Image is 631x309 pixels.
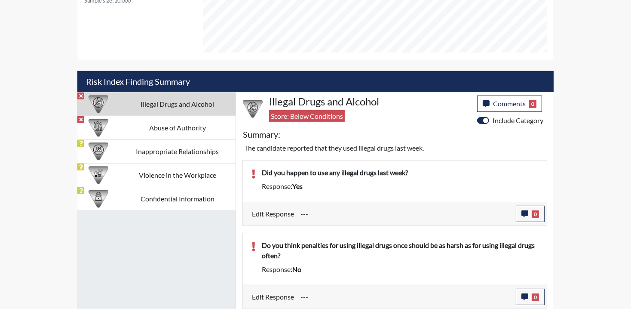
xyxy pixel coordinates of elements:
[89,189,108,209] img: CATEGORY%20ICON-05.742ef3c8.png
[89,165,108,185] img: CATEGORY%20ICON-26.eccbb84f.png
[269,110,345,122] span: Score: Below Conditions
[119,92,236,116] td: Illegal Drugs and Alcohol
[119,163,236,187] td: Violence in the Workplace
[294,289,516,305] div: Update the test taker's response, the change might impact the score
[89,142,108,161] img: CATEGORY%20ICON-14.139f8ef7.png
[244,143,545,153] p: The candidate reported that they used illegal drugs last week.
[252,206,294,222] label: Edit Response
[516,289,545,305] button: 0
[255,181,545,192] div: Response:
[529,100,536,108] span: 0
[477,96,542,112] button: Comments0
[532,210,539,218] span: 0
[252,289,294,305] label: Edit Response
[119,139,236,163] td: Inappropriate Relationships
[243,129,280,139] h5: Summary:
[269,96,471,108] h4: Illegal Drugs and Alcohol
[292,182,303,190] span: yes
[255,264,545,275] div: Response:
[262,240,538,261] p: Do you think penalties for using illegal drugs once should be as harsh as for using illegal drugs...
[243,99,263,119] img: CATEGORY%20ICON-12.0f6f1024.png
[493,99,526,108] span: Comments
[493,115,543,126] label: Include Category
[292,265,301,273] span: no
[516,206,545,222] button: 0
[119,187,236,210] td: Confidential Information
[89,94,108,114] img: CATEGORY%20ICON-12.0f6f1024.png
[262,167,538,178] p: Did you happen to use any illegal drugs last week?
[119,116,236,139] td: Abuse of Authority
[77,71,554,92] h5: Risk Index Finding Summary
[89,118,108,138] img: CATEGORY%20ICON-01.94e51fac.png
[532,294,539,301] span: 0
[294,206,516,222] div: Update the test taker's response, the change might impact the score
